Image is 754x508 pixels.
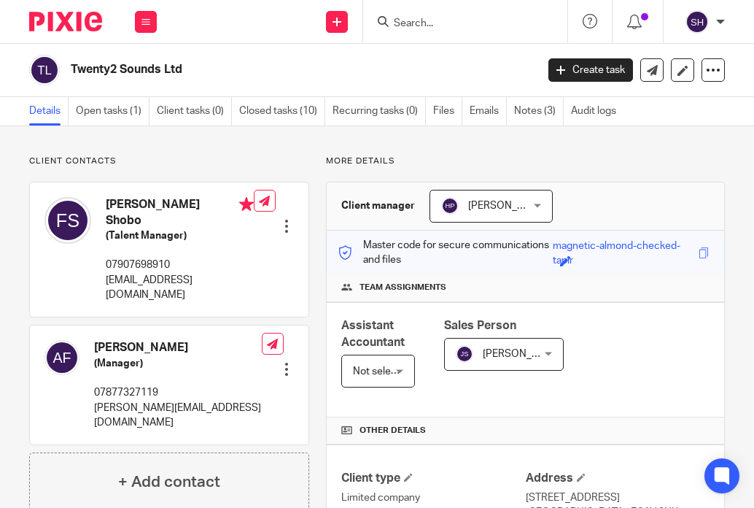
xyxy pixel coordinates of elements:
img: svg%3E [44,340,79,375]
img: svg%3E [456,345,473,363]
span: [PERSON_NAME] [468,201,548,211]
h4: [PERSON_NAME] Shobo [106,197,254,228]
a: Closed tasks (10) [239,97,325,126]
a: Client tasks (0) [157,97,232,126]
a: Audit logs [571,97,623,126]
a: Recurring tasks (0) [333,97,426,126]
span: Team assignments [359,282,446,293]
p: [STREET_ADDRESS] [526,490,710,505]
a: Files [433,97,462,126]
span: Not selected [353,366,412,377]
h5: (Talent Manager) [106,228,254,243]
img: Pixie [29,12,102,31]
img: svg%3E [29,55,60,85]
a: Emails [470,97,507,126]
span: [PERSON_NAME] [483,349,563,359]
h4: [PERSON_NAME] [94,340,262,355]
h2: Twenty2 Sounds Ltd [71,62,435,77]
a: Details [29,97,69,126]
h4: Client type [341,471,525,486]
img: svg%3E [685,10,709,34]
p: [EMAIL_ADDRESS][DOMAIN_NAME] [106,273,254,303]
span: Assistant Accountant [341,320,405,348]
p: Client contacts [29,155,309,167]
h4: + Add contact [118,471,220,493]
img: svg%3E [441,197,459,215]
p: Limited company [341,490,525,505]
p: Master code for secure communications and files [338,238,552,268]
span: Sales Person [444,320,516,331]
h5: (Manager) [94,356,262,371]
input: Search [392,18,524,31]
p: 07877327119 [94,385,262,400]
p: More details [326,155,725,167]
a: Open tasks (1) [76,97,149,126]
p: [PERSON_NAME][EMAIL_ADDRESS][DOMAIN_NAME] [94,401,262,431]
i: Primary [239,197,254,212]
p: 07907698910 [106,258,254,272]
a: Notes (3) [514,97,564,126]
img: svg%3E [44,197,91,244]
a: Create task [548,58,633,82]
h3: Client manager [341,199,415,213]
div: magnetic-almond-checked-tapir [553,239,695,255]
h4: Address [526,471,710,486]
span: Other details [359,425,426,436]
